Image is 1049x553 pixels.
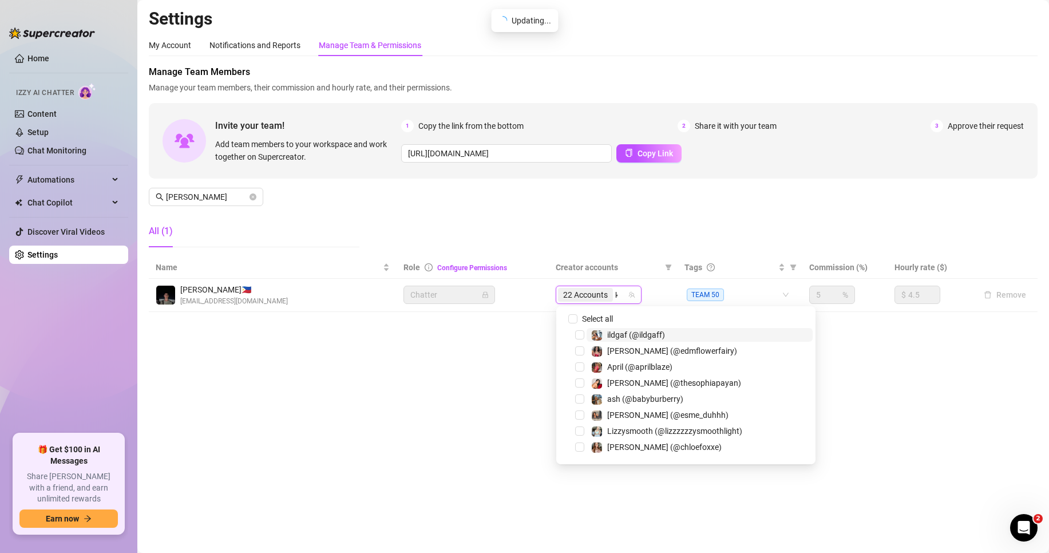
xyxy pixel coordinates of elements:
span: Select tree node [575,443,584,452]
div: All (1) [149,224,173,238]
span: 2 [678,120,690,132]
span: lock [482,291,489,298]
span: arrow-right [84,515,92,523]
span: ash (@babyburberry) [607,394,683,404]
h2: Settings [149,8,1038,30]
span: filter [790,264,797,271]
span: 22 Accounts [563,289,608,301]
img: Sophia (@thesophiapayan) [592,378,602,389]
span: ildgaf (@ildgaff) [607,330,665,339]
span: Tags [684,261,702,274]
span: Automations [27,171,109,189]
button: Earn nowarrow-right [19,509,118,528]
span: Lizzysmooth (@lizzzzzzysmoothlight) [607,426,742,436]
span: Copy Link [638,149,673,158]
span: 🎁 Get $100 in AI Messages [19,444,118,467]
button: Copy Link [616,144,682,163]
a: Setup [27,128,49,137]
span: question-circle [707,263,715,271]
span: Copy the link from the bottom [418,120,524,132]
span: Invite your team! [215,118,401,133]
span: Select tree node [575,362,584,372]
span: April (@aprilblaze) [607,362,672,372]
th: Commission (%) [802,256,887,279]
span: filter [665,264,672,271]
a: Chat Monitoring [27,146,86,155]
input: Search members [166,191,247,203]
iframe: Intercom live chat [1010,514,1038,542]
span: thunderbolt [15,175,24,184]
span: [PERSON_NAME] (@thesophiapayan) [607,378,741,388]
button: Remove [979,288,1031,302]
img: Chloe (@chloefoxxe) [592,443,602,453]
span: 3 [931,120,943,132]
img: AI Chatter [78,83,96,100]
span: info-circle [425,263,433,271]
a: Content [27,109,57,118]
span: 2 [1034,514,1043,523]
th: Hourly rate ($) [888,256,972,279]
span: Add team members to your workspace and work together on Supercreator. [215,138,397,163]
span: Manage your team members, their commission and hourly rate, and their permissions. [149,81,1038,94]
span: Select tree node [575,330,584,339]
span: filter [663,259,674,276]
span: [PERSON_NAME] 🇵🇭 [180,283,288,296]
span: [PERSON_NAME] (@esme_duhhh) [607,410,729,420]
span: Share it with your team [695,120,777,132]
span: Role [403,263,420,272]
a: Configure Permissions [437,264,507,272]
button: close-circle [250,193,256,200]
span: Izzy AI Chatter [16,88,74,98]
span: Select tree node [575,346,584,355]
img: Esmeralda (@esme_duhhh) [592,410,602,421]
span: Name [156,261,381,274]
span: filter [787,259,799,276]
img: logo-BBDzfeDw.svg [9,27,95,39]
img: Chat Copilot [15,199,22,207]
span: Manage Team Members [149,65,1038,79]
a: Settings [27,250,58,259]
img: ash (@babyburberry) [592,394,602,405]
span: TEAM 50 [687,289,724,301]
span: [EMAIL_ADDRESS][DOMAIN_NAME] [180,296,288,307]
span: Chat Copilot [27,193,109,212]
span: search [156,193,164,201]
img: April (@aprilblaze) [592,362,602,373]
span: loading [498,16,507,25]
th: Name [149,256,397,279]
span: [PERSON_NAME] (@edmflowerfairy) [607,346,737,355]
img: Carlos Miguel Aguilar [156,286,175,305]
span: Share [PERSON_NAME] with a friend, and earn unlimited rewards [19,471,118,505]
img: ildgaf (@ildgaff) [592,330,602,341]
img: Lizzysmooth (@lizzzzzzysmoothlight) [592,426,602,437]
span: Earn now [46,514,79,523]
span: Updating... [512,14,551,27]
span: Select tree node [575,410,584,420]
div: Manage Team & Permissions [319,39,421,52]
span: 1 [401,120,414,132]
span: team [628,291,635,298]
div: Notifications and Reports [209,39,300,52]
span: 22 Accounts [558,288,613,302]
span: Chatter [410,286,488,303]
span: Select tree node [575,378,584,388]
img: Aaliyah (@edmflowerfairy) [592,346,602,357]
span: Creator accounts [556,261,660,274]
a: Discover Viral Videos [27,227,105,236]
span: [PERSON_NAME] (@chloefoxxe) [607,443,722,452]
div: My Account [149,39,191,52]
span: copy [625,149,633,157]
a: Home [27,54,49,63]
span: Select tree node [575,394,584,404]
span: Approve their request [948,120,1024,132]
span: Select tree node [575,426,584,436]
span: Select all [577,313,617,325]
